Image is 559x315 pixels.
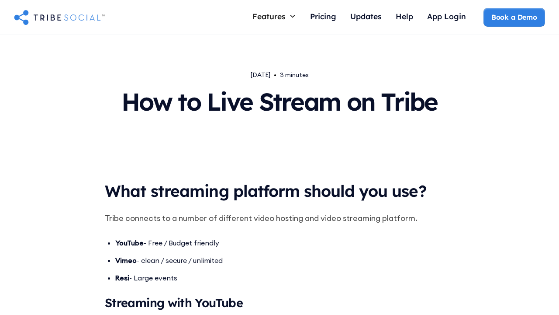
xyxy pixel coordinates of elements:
[274,70,276,80] div: •
[389,8,420,27] a: Help
[115,273,129,282] strong: Resi
[343,8,389,27] a: Updates
[350,11,382,21] div: Updates
[115,256,137,265] strong: Vimeo
[245,8,303,24] div: Features
[115,236,454,250] li: - Free / Budget friendly
[396,11,413,21] div: Help
[483,8,545,26] a: Book a Demo
[251,70,270,80] div: [DATE]
[105,295,454,311] h3: Streaming with YouTube
[303,8,343,27] a: Pricing
[420,8,473,27] a: App Login
[14,8,105,26] a: home
[105,172,454,205] h1: What streaming platform should you use?
[427,11,466,21] div: App Login
[115,271,454,285] li: - Large events
[252,11,286,21] div: Features
[115,238,144,247] strong: YouTube
[105,212,454,225] p: Tribe connects to a number of different video hosting and video streaming platform.
[280,70,309,80] div: 3 minutes
[115,253,454,267] li: - clean / secure / unlimited
[121,80,438,120] h1: How to Live Stream on Tribe
[310,11,336,21] div: Pricing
